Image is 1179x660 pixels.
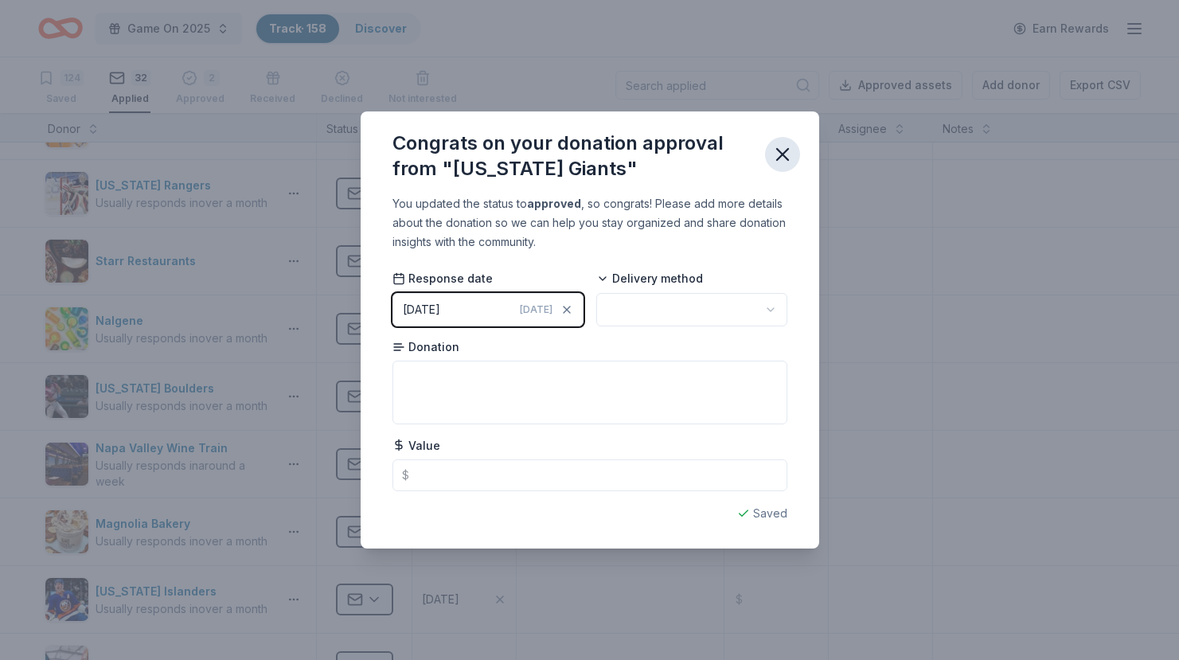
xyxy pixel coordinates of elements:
button: [DATE][DATE] [392,293,584,326]
div: You updated the status to , so congrats! Please add more details about the donation so we can hel... [392,194,787,252]
span: Delivery method [596,271,703,287]
span: Donation [392,339,459,355]
b: approved [527,197,581,210]
div: [DATE] [403,300,440,319]
span: [DATE] [520,303,552,316]
div: Congrats on your donation approval from "[US_STATE] Giants" [392,131,752,182]
span: Value [392,438,440,454]
span: Response date [392,271,493,287]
